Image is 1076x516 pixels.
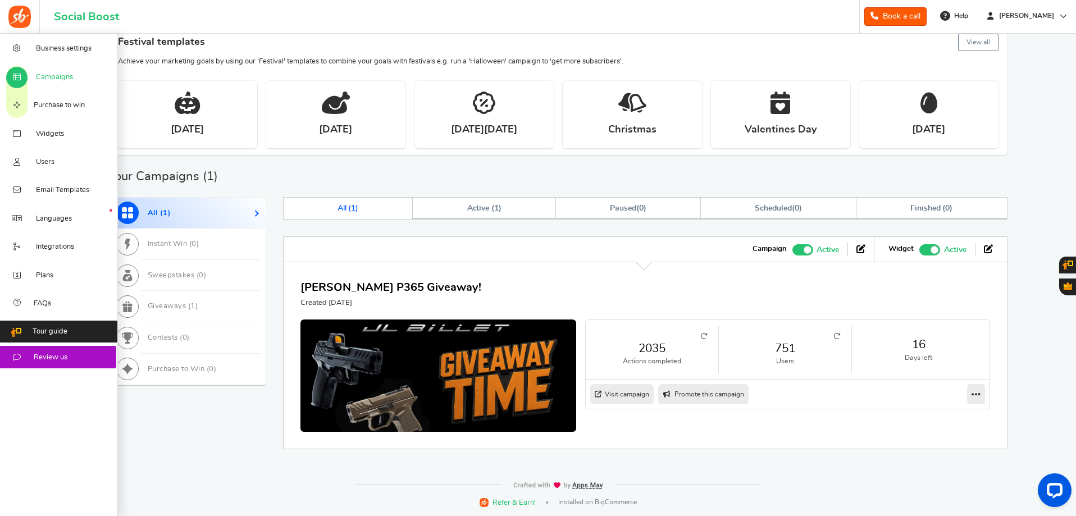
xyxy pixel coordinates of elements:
[863,353,974,363] small: Days left
[467,204,502,212] span: Active ( )
[880,243,975,256] li: Widget activated
[558,497,637,507] span: Installed on BigCommerce
[597,340,707,357] a: 2035
[608,123,656,137] strong: Christmas
[192,240,197,248] span: 0
[513,482,604,489] img: img-footer.webp
[910,204,952,212] span: Finished ( )
[658,384,749,404] a: Promote this campaign
[209,366,214,373] span: 0
[163,209,168,217] span: 1
[1029,469,1076,516] iframe: LiveChat chat widget
[36,44,92,54] span: Business settings
[755,204,792,212] span: Scheduled
[36,271,53,281] span: Plans
[1064,282,1072,290] span: Gratisfaction
[148,209,171,217] span: All ( )
[817,244,839,256] span: Active
[338,204,359,212] span: All ( )
[951,11,968,21] span: Help
[190,303,195,310] span: 1
[199,272,204,279] span: 0
[34,101,85,111] span: Purchase to win
[36,242,74,252] span: Integrations
[755,204,801,212] span: ( )
[183,334,188,341] span: 0
[300,282,481,293] a: [PERSON_NAME] P365 Giveaway!
[207,170,214,182] span: 1
[118,31,999,53] h4: Festival templates
[300,298,481,308] p: Created [DATE]
[546,501,548,504] span: |
[351,204,355,212] span: 1
[451,123,517,137] strong: [DATE][DATE]
[36,157,54,167] span: Users
[852,326,985,373] li: 16
[319,123,352,137] strong: [DATE]
[54,11,119,23] h1: Social Boost
[36,185,89,195] span: Email Templates
[1059,278,1076,295] button: Gratisfaction
[110,209,112,212] em: New
[494,204,499,212] span: 1
[33,327,67,337] span: Tour guide
[610,204,636,212] span: Paused
[171,123,204,137] strong: [DATE]
[34,299,51,309] span: FAQs
[864,7,927,26] a: Book a call
[34,353,67,363] span: Review us
[597,357,707,366] small: Actions completed
[36,129,64,139] span: Widgets
[36,72,73,83] span: Campaigns
[148,272,207,279] span: Sweepstakes ( )
[639,204,644,212] span: 0
[148,303,198,310] span: Giveaways ( )
[795,204,799,212] span: 0
[912,123,945,137] strong: [DATE]
[944,244,966,256] span: Active
[936,7,974,25] a: Help
[888,244,914,254] strong: Widget
[610,204,646,212] span: ( )
[480,497,536,508] a: Refer & Earn!
[730,340,840,357] a: 751
[958,34,999,51] button: View all
[945,204,950,212] span: 0
[745,123,817,137] strong: Valentines Day
[8,6,31,28] img: Social Boost
[148,240,199,248] span: Instant Win ( )
[148,334,190,341] span: Contests ( )
[36,214,72,224] span: Languages
[118,57,999,67] p: Achieve your marketing goals by using our 'Festival' templates to combine your goals with festiva...
[995,11,1059,21] span: [PERSON_NAME]
[148,366,217,373] span: Purchase to Win ( )
[730,357,840,366] small: Users
[590,384,654,404] a: Visit campaign
[109,171,218,182] h2: Your Campaigns ( )
[753,244,787,254] strong: Campaign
